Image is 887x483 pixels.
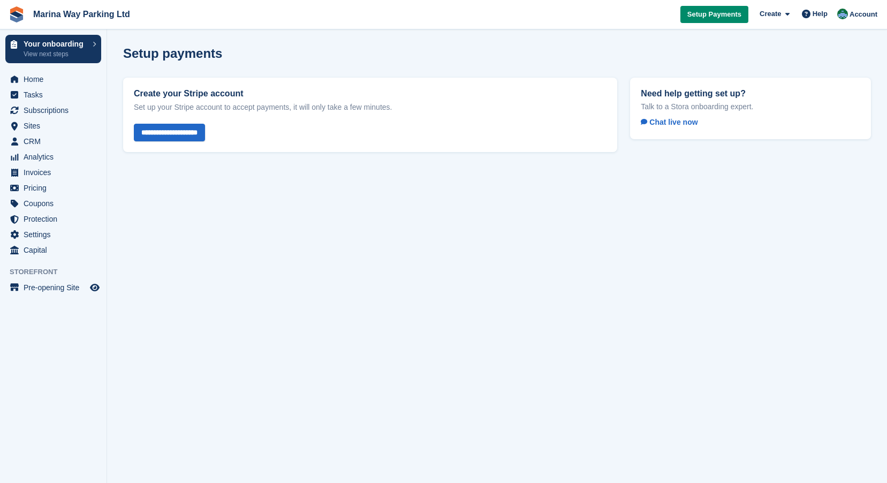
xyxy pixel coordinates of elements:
[5,227,101,242] a: menu
[813,9,828,19] span: Help
[24,227,88,242] span: Settings
[760,9,781,19] span: Create
[641,88,860,99] h2: Need help getting set up?
[5,149,101,164] a: menu
[24,118,88,133] span: Sites
[5,118,101,133] a: menu
[24,196,88,211] span: Coupons
[5,165,101,180] a: menu
[5,72,101,87] a: menu
[24,49,87,59] p: View next steps
[134,102,607,113] p: Set up your Stripe account to accept payments, it will only take a few minutes.
[134,88,607,99] h2: Create your Stripe account
[5,280,101,295] a: menu
[24,280,88,295] span: Pre-opening Site
[24,149,88,164] span: Analytics
[5,87,101,102] a: menu
[687,9,741,20] span: Setup Payments
[29,5,134,23] a: Marina Way Parking Ltd
[641,102,860,111] p: Talk to a Stora onboarding expert.
[24,40,87,48] p: Your onboarding
[9,6,25,22] img: stora-icon-8386f47178a22dfd0bd8f6a31ec36ba5ce8667c1dd55bd0f319d3a0aa187defe.svg
[5,103,101,118] a: menu
[10,267,107,277] span: Storefront
[24,72,88,87] span: Home
[24,212,88,227] span: Protection
[850,9,877,20] span: Account
[5,134,101,149] a: menu
[641,116,706,129] a: Chat live now
[24,87,88,102] span: Tasks
[24,165,88,180] span: Invoices
[24,134,88,149] span: CRM
[24,243,88,258] span: Capital
[837,9,848,19] img: Paul Lewis
[5,180,101,195] a: menu
[680,6,748,24] a: Setup Payments
[5,212,101,227] a: menu
[5,243,101,258] a: menu
[5,196,101,211] a: menu
[24,103,88,118] span: Subscriptions
[5,35,101,63] a: Your onboarding View next steps
[88,281,101,294] a: Preview store
[641,118,698,126] span: Chat live now
[24,180,88,195] span: Pricing
[123,46,222,61] h1: Setup payments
